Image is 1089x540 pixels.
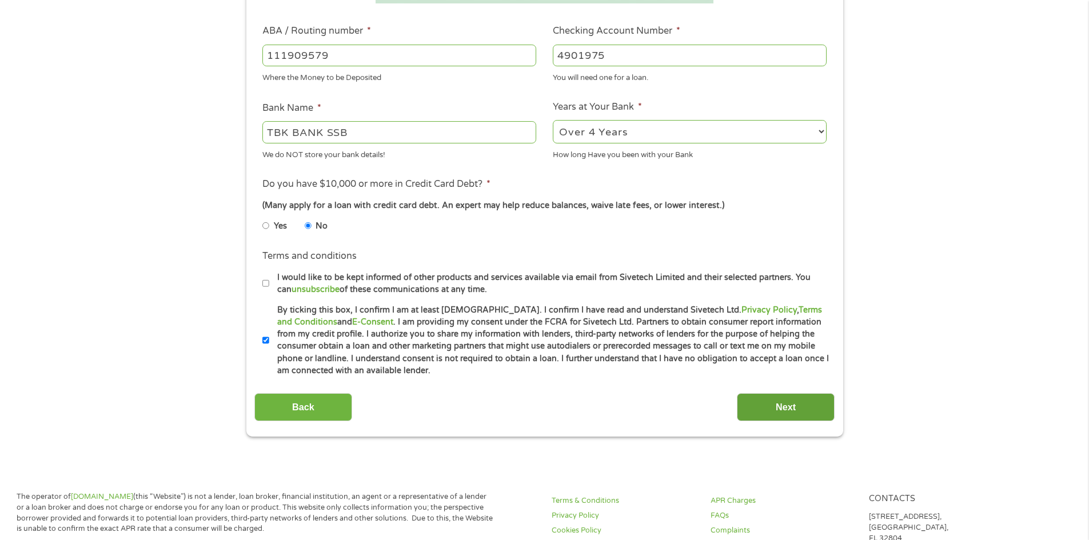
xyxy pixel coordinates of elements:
p: The operator of (this “Website”) is not a lender, loan broker, financial institution, an agent or... [17,491,493,535]
input: Next [737,393,835,421]
a: Complaints [711,525,856,536]
label: Checking Account Number [553,25,680,37]
label: Yes [274,220,287,233]
a: Cookies Policy [552,525,697,536]
label: Do you have $10,000 or more in Credit Card Debt? [262,178,490,190]
input: 263177916 [262,45,536,66]
a: Terms and Conditions [277,305,822,327]
h4: Contacts [869,494,1014,505]
label: ABA / Routing number [262,25,371,37]
div: (Many apply for a loan with credit card debt. An expert may help reduce balances, waive late fees... [262,199,826,212]
div: You will need one for a loan. [553,69,827,84]
a: Privacy Policy [552,510,697,521]
label: By ticking this box, I confirm I am at least [DEMOGRAPHIC_DATA]. I confirm I have read and unders... [269,304,830,377]
a: APR Charges [711,495,856,506]
a: unsubscribe [292,285,340,294]
a: FAQs [711,510,856,521]
input: 345634636 [553,45,827,66]
label: I would like to be kept informed of other products and services available via email from Sivetech... [269,271,830,296]
label: Bank Name [262,102,321,114]
label: Years at Your Bank [553,101,642,113]
a: E-Consent [352,317,393,327]
div: How long Have you been with your Bank [553,145,827,161]
a: Privacy Policy [741,305,797,315]
label: No [316,220,328,233]
a: [DOMAIN_NAME] [71,492,133,501]
a: Terms & Conditions [552,495,697,506]
div: We do NOT store your bank details! [262,145,536,161]
input: Back [254,393,352,421]
label: Terms and conditions [262,250,357,262]
div: Where the Money to be Deposited [262,69,536,84]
